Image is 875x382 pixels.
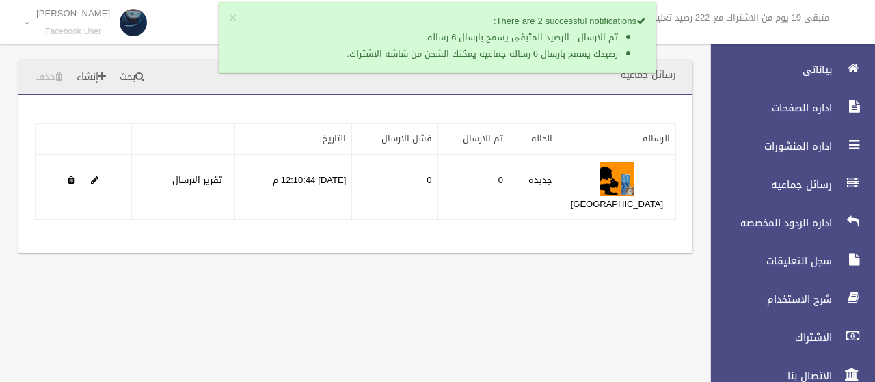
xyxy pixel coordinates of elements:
[114,65,150,90] a: بحث
[699,93,875,123] a: اداره الصفحات
[71,65,111,90] a: إنشاء
[600,172,634,189] a: Edit
[463,130,503,147] a: تم الارسال
[699,63,836,77] span: بياناتى
[381,130,432,147] a: فشل الارسال
[699,331,836,344] span: الاشتراك
[699,139,836,153] span: اداره المنشورات
[600,162,634,196] img: 638906843881616760.jpg
[509,124,558,155] th: الحاله
[604,62,692,88] header: رسائل جماعيه
[528,172,552,189] label: جديده
[699,178,836,191] span: رسائل جماعيه
[91,172,98,189] a: Edit
[699,323,875,353] a: الاشتراك
[254,29,618,46] li: تم الارسال , الرصيد المتبقى يسمح بارسال 6 رساله
[558,124,675,155] th: الرساله
[699,246,875,276] a: سجل التعليقات
[172,172,222,189] a: تقرير الارسال
[699,55,875,85] a: بياناتى
[699,101,836,115] span: اداره الصفحات
[494,12,645,29] strong: There are 2 successful notifications:
[699,208,875,238] a: اداره الردود المخصصه
[699,216,836,230] span: اداره الردود المخصصه
[36,27,110,37] small: Facebook User
[571,195,663,213] a: [GEOGRAPHIC_DATA]
[699,254,836,268] span: سجل التعليقات
[352,154,437,220] td: 0
[699,131,875,161] a: اداره المنشورات
[234,154,351,220] td: [DATE] 12:10:44 م
[699,292,836,306] span: شرح الاستخدام
[323,130,346,147] a: التاريخ
[36,8,110,18] p: [PERSON_NAME]
[699,169,875,200] a: رسائل جماعيه
[254,46,618,62] li: رصيدك يسمح بارسال 6 رساله جماعيه يمكنك الشحن من شاشه الاشتراك.
[437,154,509,220] td: 0
[229,12,237,25] button: ×
[699,284,875,314] a: شرح الاستخدام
